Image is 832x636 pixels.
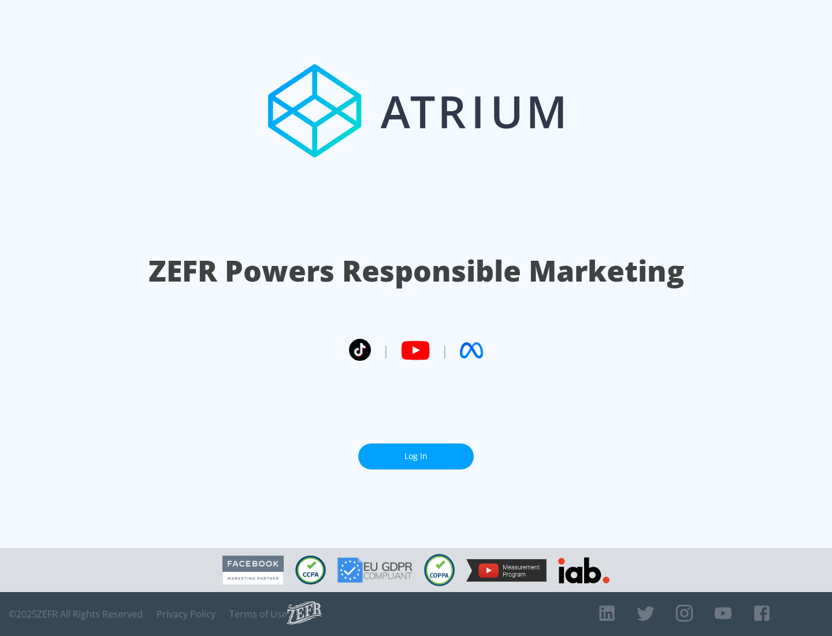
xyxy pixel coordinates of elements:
img: YouTube Measurement Program [466,559,547,582]
span: | [382,342,389,359]
img: COPPA Compliant [424,554,455,586]
h1: ZEFR Powers Responsible Marketing [148,251,684,291]
a: Log In [358,443,474,469]
a: Terms of Use [229,608,287,620]
img: CCPA Compliant [295,556,326,585]
img: Facebook Marketing Partner [222,556,284,585]
img: IAB [558,557,610,583]
img: GDPR Compliant [337,557,413,583]
span: | [441,342,448,359]
span: © 2025 ZEFR All Rights Reserved [9,608,143,620]
a: Privacy Policy [157,608,216,620]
